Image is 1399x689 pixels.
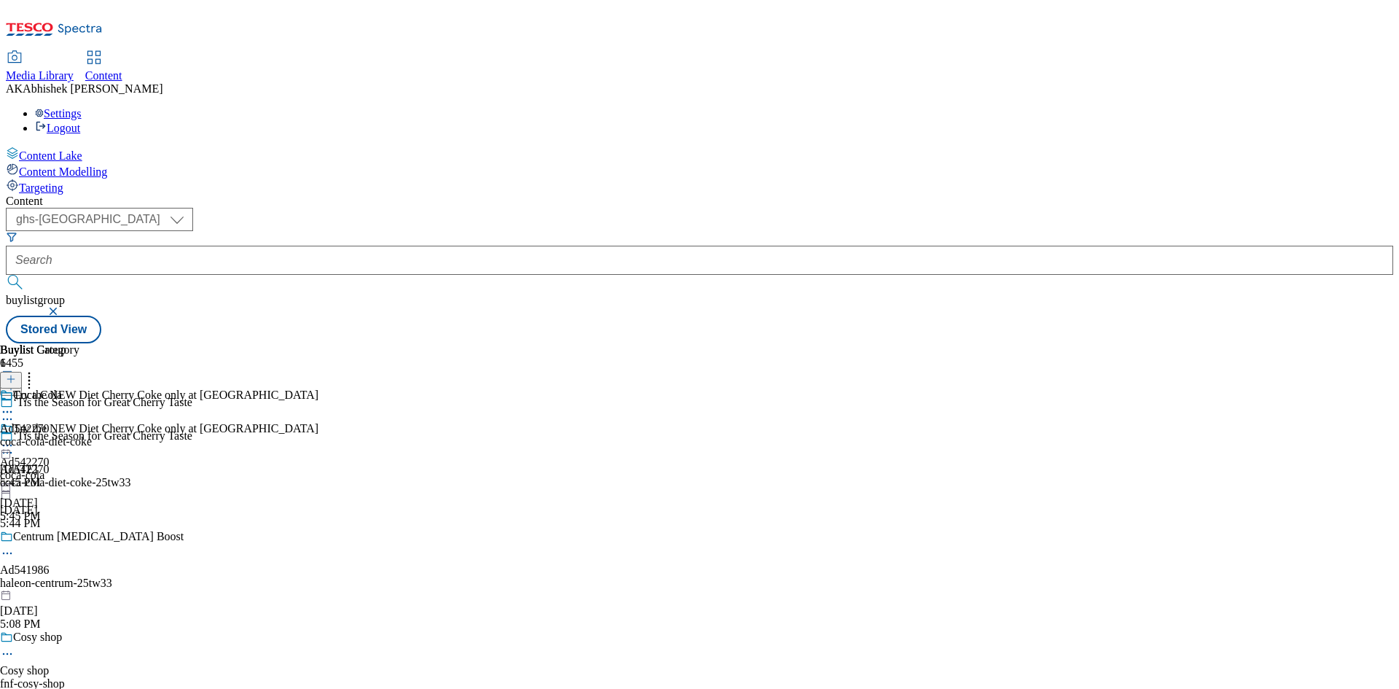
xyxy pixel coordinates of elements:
[35,107,82,120] a: Settings
[6,231,17,243] svg: Search Filters
[6,294,65,306] span: buylistgroup
[6,147,1393,163] a: Content Lake
[6,163,1393,179] a: Content Modelling
[85,52,122,82] a: Content
[13,389,62,402] div: Coca Cola
[23,82,162,95] span: Abhishek [PERSON_NAME]
[6,52,74,82] a: Media Library
[6,195,1393,208] div: Content
[6,69,74,82] span: Media Library
[6,316,101,343] button: Stored View
[13,631,62,644] div: Cosy shop
[19,149,82,162] span: Content Lake
[19,182,63,194] span: Targeting
[85,69,122,82] span: Content
[35,122,80,134] a: Logout
[6,179,1393,195] a: Targeting
[13,389,318,402] div: Try the NEW Diet Cherry Coke only at [GEOGRAPHIC_DATA]
[19,166,107,178] span: Content Modelling
[6,82,23,95] span: AK
[13,422,318,435] div: Try the NEW Diet Cherry Coke only at [GEOGRAPHIC_DATA]
[13,530,184,543] div: Centrum [MEDICAL_DATA] Boost
[6,246,1393,275] input: Search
